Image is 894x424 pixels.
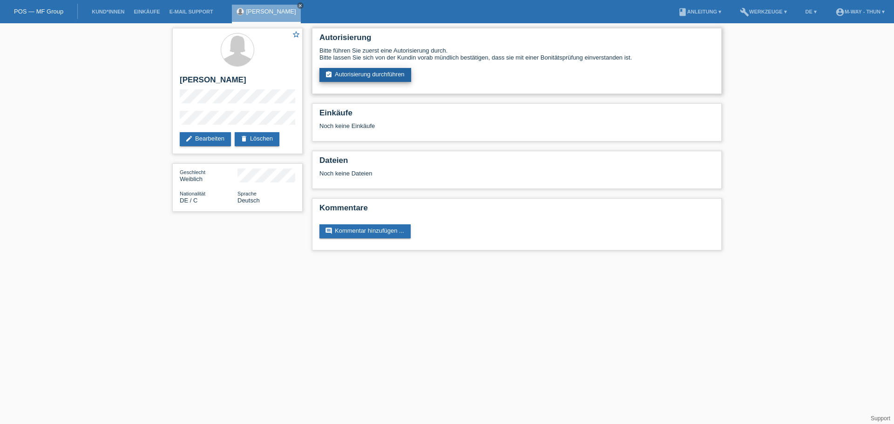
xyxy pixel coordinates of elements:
span: Nationalität [180,191,205,196]
a: POS — MF Group [14,8,63,15]
div: Weiblich [180,168,237,182]
a: [PERSON_NAME] [246,8,296,15]
i: star_border [292,30,300,39]
a: editBearbeiten [180,132,231,146]
a: assignment_turned_inAutorisierung durchführen [319,68,411,82]
h2: Einkäufe [319,108,714,122]
a: E-Mail Support [165,9,218,14]
a: DE ▾ [801,9,821,14]
div: Noch keine Dateien [319,170,604,177]
h2: Kommentare [319,203,714,217]
h2: [PERSON_NAME] [180,75,295,89]
i: account_circle [835,7,845,17]
span: Geschlecht [180,169,205,175]
a: star_border [292,30,300,40]
span: Deutschland / C / 01.06.2006 [180,197,197,204]
i: close [298,3,303,8]
i: comment [325,227,332,235]
div: Noch keine Einkäufe [319,122,714,136]
a: account_circlem-way - Thun ▾ [831,9,889,14]
a: bookAnleitung ▾ [673,9,726,14]
span: Sprache [237,191,257,196]
a: Kund*innen [87,9,129,14]
h2: Autorisierung [319,33,714,47]
h2: Dateien [319,156,714,170]
i: book [678,7,687,17]
a: Support [871,415,890,422]
a: buildWerkzeuge ▾ [735,9,792,14]
a: commentKommentar hinzufügen ... [319,224,411,238]
span: Deutsch [237,197,260,204]
i: edit [185,135,193,142]
div: Bitte führen Sie zuerst eine Autorisierung durch. Bitte lassen Sie sich von der Kundin vorab münd... [319,47,714,61]
a: close [297,2,304,9]
i: assignment_turned_in [325,71,332,78]
a: deleteLöschen [235,132,279,146]
i: build [740,7,749,17]
a: Einkäufe [129,9,164,14]
i: delete [240,135,248,142]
